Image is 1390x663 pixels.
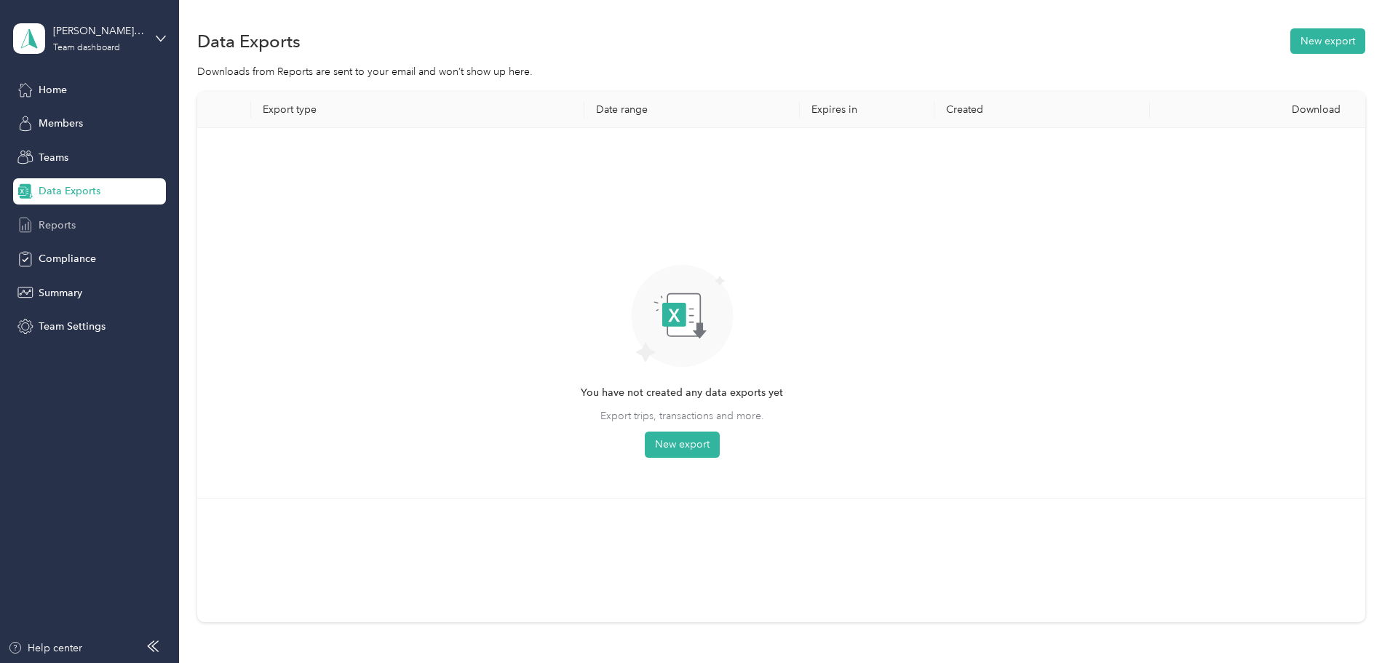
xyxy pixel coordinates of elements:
[53,44,120,52] div: Team dashboard
[581,385,783,401] span: You have not created any data exports yet
[39,150,68,165] span: Teams
[584,92,800,128] th: Date range
[800,92,934,128] th: Expires in
[39,82,67,98] span: Home
[39,319,106,334] span: Team Settings
[39,285,82,301] span: Summary
[197,33,301,49] h1: Data Exports
[39,116,83,131] span: Members
[53,23,144,39] div: [PERSON_NAME] team
[1290,28,1365,54] button: New export
[39,251,96,266] span: Compliance
[934,92,1150,128] th: Created
[645,432,720,458] button: New export
[1308,581,1390,663] iframe: Everlance-gr Chat Button Frame
[8,640,82,656] button: Help center
[251,92,584,128] th: Export type
[39,218,76,233] span: Reports
[1161,103,1354,116] div: Download
[197,64,1365,79] div: Downloads from Reports are sent to your email and won’t show up here.
[39,183,100,199] span: Data Exports
[600,408,764,424] span: Export trips, transactions and more.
